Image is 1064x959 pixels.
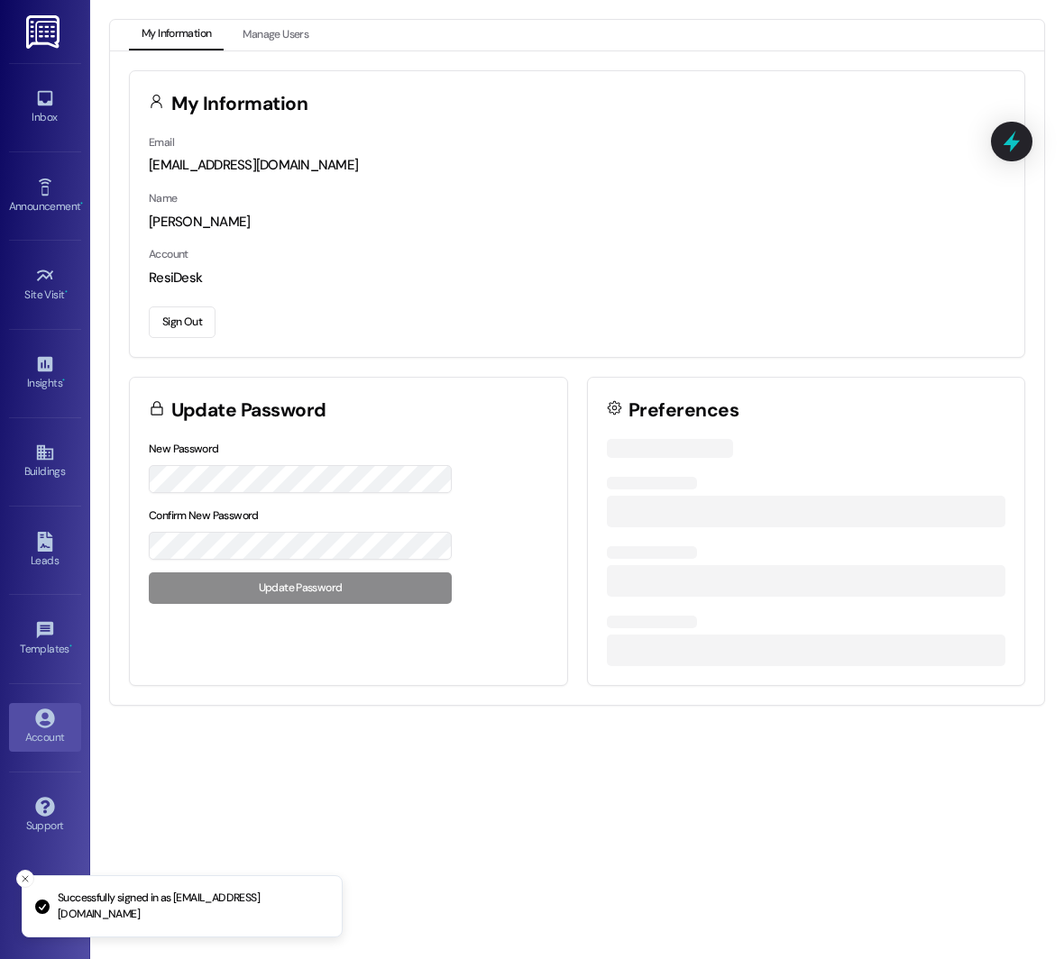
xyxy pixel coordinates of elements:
[9,526,81,575] a: Leads
[9,703,81,752] a: Account
[26,15,63,49] img: ResiDesk Logo
[171,95,308,114] h3: My Information
[149,269,1005,288] div: ResiDesk
[149,508,259,523] label: Confirm New Password
[149,247,188,261] label: Account
[230,20,321,50] button: Manage Users
[149,191,178,205] label: Name
[149,306,216,338] button: Sign Out
[16,870,34,888] button: Close toast
[80,197,83,210] span: •
[9,437,81,486] a: Buildings
[65,286,68,298] span: •
[9,83,81,132] a: Inbox
[9,260,81,309] a: Site Visit •
[149,156,1005,175] div: [EMAIL_ADDRESS][DOMAIN_NAME]
[9,615,81,663] a: Templates •
[129,20,224,50] button: My Information
[149,442,219,456] label: New Password
[171,401,326,420] h3: Update Password
[62,374,65,387] span: •
[69,640,72,653] span: •
[9,349,81,397] a: Insights •
[628,401,738,420] h3: Preferences
[149,213,1005,232] div: [PERSON_NAME]
[9,791,81,840] a: Support
[149,135,174,150] label: Email
[58,890,327,922] p: Successfully signed in as [EMAIL_ADDRESS][DOMAIN_NAME]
